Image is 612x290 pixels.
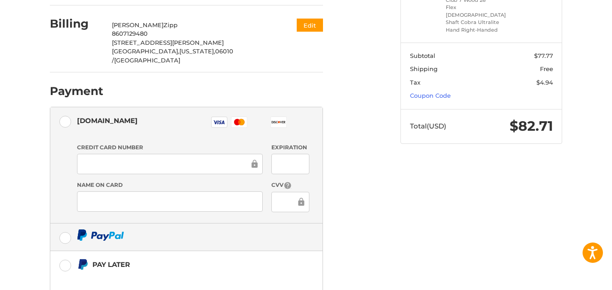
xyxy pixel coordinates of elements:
[446,19,515,26] li: Shaft Cobra Ultralite
[164,21,178,29] span: Zipp
[410,79,420,86] span: Tax
[50,17,103,31] h2: Billing
[271,181,309,190] label: CVV
[446,4,515,19] li: Flex [DEMOGRAPHIC_DATA]
[536,79,553,86] span: $4.94
[540,65,553,72] span: Free
[446,26,515,34] li: Hand Right-Handed
[77,259,88,270] img: Pay Later icon
[77,143,263,152] label: Credit Card Number
[510,118,553,134] span: $82.71
[77,113,138,128] div: [DOMAIN_NAME]
[410,122,446,130] span: Total (USD)
[114,57,180,64] span: [GEOGRAPHIC_DATA]
[112,48,179,55] span: [GEOGRAPHIC_DATA],
[112,21,164,29] span: [PERSON_NAME]
[112,30,148,37] span: 8607129480
[297,19,323,32] button: Edit
[50,84,103,98] h2: Payment
[77,181,263,189] label: Name on Card
[410,65,438,72] span: Shipping
[271,143,309,152] label: Expiration
[112,48,233,64] span: 06010 /
[77,229,124,241] img: PayPal icon
[410,52,435,59] span: Subtotal
[410,92,451,99] a: Coupon Code
[179,48,215,55] span: [US_STATE],
[77,274,266,282] iframe: PayPal Message 1
[112,39,224,46] span: [STREET_ADDRESS][PERSON_NAME]
[534,52,553,59] span: $77.77
[92,257,266,272] div: Pay Later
